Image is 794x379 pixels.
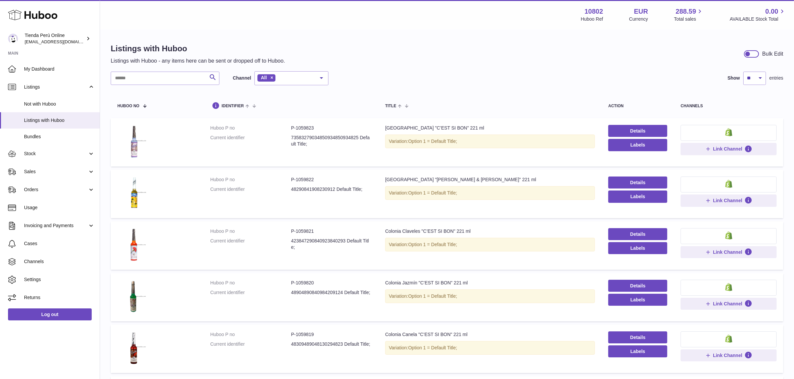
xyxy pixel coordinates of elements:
dd: P-1059823 [291,125,372,131]
div: Variation: [385,238,595,251]
div: Colonia Jazmín "C’EST SI BON" 221 ml [385,280,595,286]
button: Link Channel [681,246,777,258]
span: Link Channel [713,352,742,358]
strong: 10802 [585,7,603,16]
button: Labels [608,345,667,357]
a: Details [608,331,667,343]
span: Stock [24,151,88,157]
dt: Huboo P no [210,177,291,183]
dt: Current identifier [210,238,291,250]
span: Listings [24,84,88,90]
img: Colonia Jazmín "C’EST SI BON" 221 ml [117,280,151,313]
dd: P-1059819 [291,331,372,338]
dd: P-1059822 [291,177,372,183]
img: Colonia Claveles "C’EST SI BON" 221 ml [117,228,151,261]
button: Labels [608,139,667,151]
img: Colonia Lavanda "C’EST SI BON" 221 ml [117,125,151,158]
span: Listings with Huboo [24,117,95,124]
img: shopify-small.png [725,231,732,239]
dd: P-1059820 [291,280,372,286]
span: Link Channel [713,301,742,307]
img: Colonia de Pachulí "MURRAY & LANMAN" 221 ml [117,177,151,210]
span: Total sales [674,16,704,22]
span: Orders [24,187,88,193]
dd: 48904890840984209124 Default Title; [291,289,372,296]
img: shopify-small.png [725,283,732,291]
span: Link Channel [713,197,742,203]
span: entries [769,75,783,81]
span: Huboo no [117,104,139,108]
a: Details [608,280,667,292]
div: action [608,104,667,108]
img: shopify-small.png [725,128,732,136]
dd: P-1059821 [291,228,372,234]
a: Log out [8,308,92,320]
button: Link Channel [681,143,777,155]
dd: 48290841908230912 Default Title; [291,186,372,192]
span: Option 1 = Default Title; [408,242,457,247]
div: Variation: [385,135,595,148]
span: 288.59 [676,7,696,16]
div: Huboo Ref [581,16,603,22]
button: Labels [608,294,667,306]
button: Link Channel [681,194,777,206]
a: 288.59 Total sales [674,7,704,22]
img: shopify-small.png [725,335,732,343]
p: Listings with Huboo - any items here can be sent or dropped off to Huboo. [111,57,285,65]
button: Labels [608,190,667,202]
a: Details [608,177,667,189]
dd: 423847290840923840293 Default Title; [291,238,372,250]
span: AVAILABLE Stock Total [730,16,786,22]
div: channels [681,104,777,108]
dt: Current identifier [210,289,291,296]
span: Option 1 = Default Title; [408,190,457,195]
div: Bulk Edit [762,50,783,58]
dt: Huboo P no [210,125,291,131]
span: My Dashboard [24,66,95,72]
div: Colonia Claveles "C’EST SI BON" 221 ml [385,228,595,234]
dt: Huboo P no [210,228,291,234]
button: Link Channel [681,349,777,361]
dt: Current identifier [210,341,291,347]
span: All [261,75,267,80]
span: Usage [24,204,95,211]
span: Settings [24,276,95,283]
button: Labels [608,242,667,254]
a: 0.00 AVAILABLE Stock Total [730,7,786,22]
span: Link Channel [713,146,742,152]
span: title [385,104,396,108]
a: Details [608,228,667,240]
img: shopify-small.png [725,180,732,188]
label: Show [728,75,740,81]
div: Currency [629,16,648,22]
div: Tienda Perú Online [25,32,85,45]
span: Channels [24,258,95,265]
dt: Huboo P no [210,331,291,338]
dt: Current identifier [210,135,291,147]
span: 0.00 [765,7,778,16]
span: Sales [24,169,88,175]
span: Cases [24,240,95,247]
div: Variation: [385,341,595,355]
div: Colonia Canela "C’EST SI BON" 221 ml [385,331,595,338]
div: Variation: [385,289,595,303]
dd: 48309489048130294823 Default Title; [291,341,372,347]
img: Colonia Canela "C’EST SI BON" 221 ml [117,331,151,365]
a: Details [608,125,667,137]
span: Option 1 = Default Title; [408,293,457,299]
div: Variation: [385,186,595,200]
span: Option 1 = Default Title; [408,139,457,144]
div: [GEOGRAPHIC_DATA] "[PERSON_NAME] & [PERSON_NAME]" 221 ml [385,177,595,183]
span: Invoicing and Payments [24,222,88,229]
span: Not with Huboo [24,101,95,107]
span: Link Channel [713,249,742,255]
strong: EUR [634,7,648,16]
div: [GEOGRAPHIC_DATA] "C’EST SI BON" 221 ml [385,125,595,131]
dt: Current identifier [210,186,291,192]
button: Link Channel [681,298,777,310]
img: internalAdmin-10802@internal.huboo.com [8,34,18,44]
dd: 73583279034850934850934825 Default Title; [291,135,372,147]
label: Channel [233,75,251,81]
span: identifier [222,104,244,108]
span: Bundles [24,134,95,140]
